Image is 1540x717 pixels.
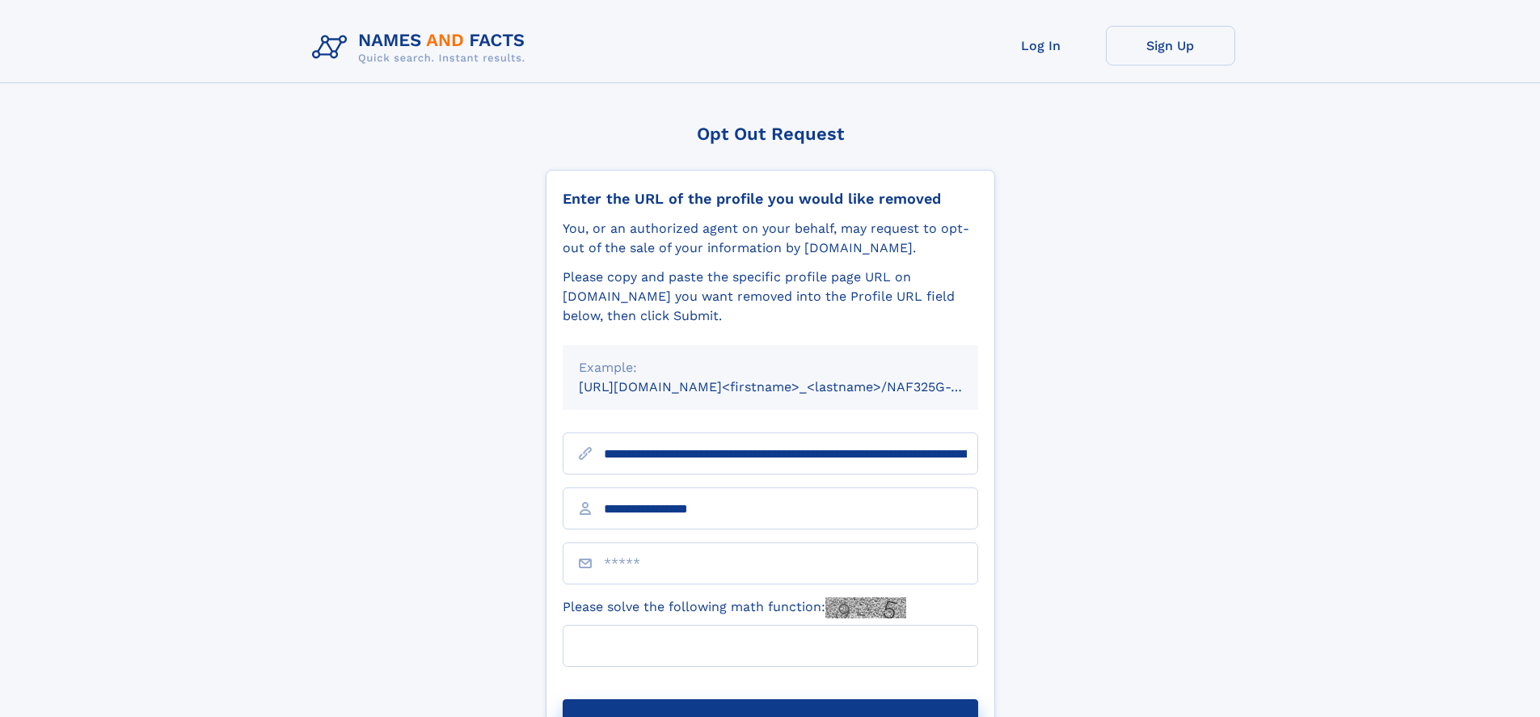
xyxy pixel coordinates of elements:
div: Please copy and paste the specific profile page URL on [DOMAIN_NAME] you want removed into the Pr... [563,268,978,326]
div: Enter the URL of the profile you would like removed [563,190,978,208]
div: Example: [579,358,962,377]
a: Log In [977,26,1106,65]
a: Sign Up [1106,26,1235,65]
small: [URL][DOMAIN_NAME]<firstname>_<lastname>/NAF325G-xxxxxxxx [579,379,1009,394]
div: You, or an authorized agent on your behalf, may request to opt-out of the sale of your informatio... [563,219,978,258]
img: Logo Names and Facts [306,26,538,70]
label: Please solve the following math function: [563,597,906,618]
div: Opt Out Request [546,124,995,144]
